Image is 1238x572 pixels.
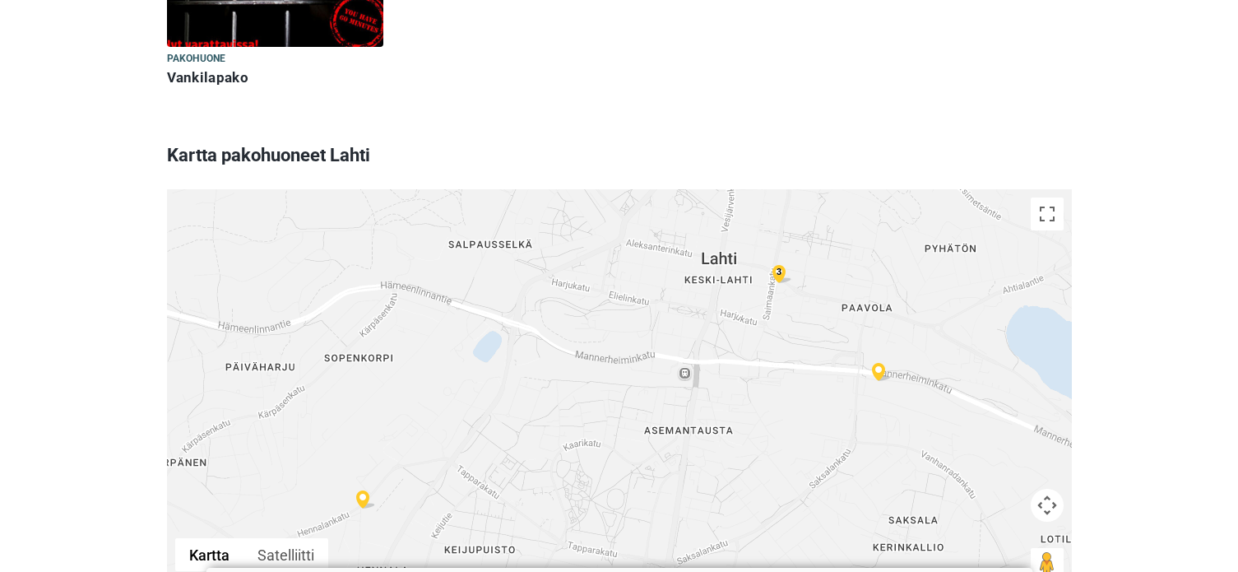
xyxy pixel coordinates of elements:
[772,265,792,284] img: map-view-ico-yellow.png
[243,538,328,571] button: Näytä satelliittikuvat
[167,69,383,86] h6: Vankilapako
[167,50,226,68] span: Pakohuone
[769,263,789,281] div: 3
[175,538,243,571] button: Näytä katukartta
[1031,198,1064,230] button: Koko näytön näkymä päälle/pois
[167,134,1072,177] h3: Kartta pakohuoneet Lahti
[1031,489,1064,522] button: Kartan kamerasäätimet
